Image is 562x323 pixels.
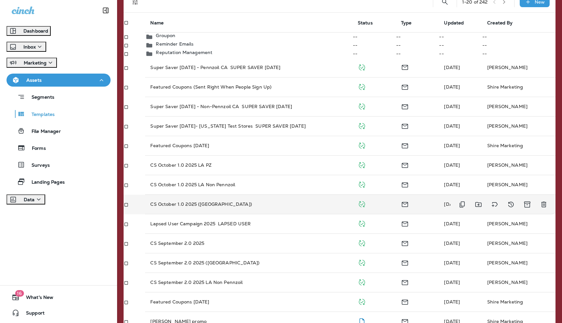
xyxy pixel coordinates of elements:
div: LAPSED USER [218,220,251,227]
td: [PERSON_NAME] [482,97,555,117]
span: Email [401,181,409,187]
td: [PERSON_NAME] [482,234,555,253]
span: Logan Chugg [444,279,460,285]
span: Published [358,260,366,265]
td: Shire Marketing [482,136,555,156]
span: Email [401,220,409,226]
span: Published [358,240,366,246]
p: Landing Pages [25,179,65,186]
span: Published [358,201,366,207]
span: Email [401,260,409,265]
span: LAPSED USER [218,221,251,227]
span: What's New [20,295,53,302]
span: Email [401,142,409,148]
span: SUPER SAVER [DATE] [230,64,281,70]
span: Published [358,181,366,187]
span: Email [401,84,409,90]
button: Marketing [7,58,57,68]
span: Email [401,279,409,285]
p: Super Saver [DATE] - Pennzoil CA [150,64,227,71]
span: Shire Marketing [444,64,460,70]
span: Published [358,162,366,168]
span: Logan Chugg [444,162,460,168]
span: Shire Marketing [444,104,460,109]
td: -- [439,41,482,49]
p: Forms [25,146,46,152]
span: Logan Chugg [444,143,460,148]
button: Inbox [7,42,46,52]
p: Marketing [24,60,47,65]
button: 16What's New [7,291,111,304]
span: Shire Marketing [444,123,460,129]
td: Shire Marketing [482,292,555,312]
span: Email [401,162,409,168]
p: Reminder Emails [156,41,194,47]
span: Logan Chugg [444,182,460,188]
button: Segments [7,90,111,104]
span: Published [358,64,366,70]
div: SUPER SAVER [DATE] [230,64,281,71]
button: Duplicate [456,198,469,211]
button: Dashboard [7,26,51,36]
td: [PERSON_NAME] [482,156,555,175]
span: Email [401,201,409,207]
td: -- [396,32,439,41]
p: CS October 1.0 2025 ([GEOGRAPHIC_DATA]) [150,201,252,207]
p: Super Saver [DATE]- [US_STATE] Test Stores [150,123,253,129]
span: Published [358,220,366,226]
td: [PERSON_NAME] [482,58,555,77]
span: Published [358,123,366,129]
p: Templates [25,112,55,118]
span: Shire Marketing [444,84,460,90]
span: Published [358,299,366,304]
span: Type [401,20,420,26]
span: Email [401,123,409,129]
span: Status [358,20,373,26]
span: Logan Chugg [444,260,460,266]
p: CS September 2.0 2025 ([GEOGRAPHIC_DATA]) [150,260,260,266]
button: Surveys [7,158,111,172]
div: SUPER SAVER [DATE] [255,123,306,129]
p: Assets [26,77,42,83]
span: Published [358,279,366,285]
button: Archive [521,198,534,211]
td: Shire Marketing [482,77,555,97]
button: Support [7,306,111,319]
span: Updated [444,20,464,26]
p: Featured Coupons [DATE] [150,299,209,305]
span: 16 [15,290,24,297]
span: Email [401,103,409,109]
span: Support [20,310,45,318]
p: File Manager [25,129,61,135]
span: Logan Chugg [444,201,460,207]
p: CS September 2.0 2025 [150,240,204,246]
td: [PERSON_NAME] [482,175,555,195]
span: Email [401,64,409,70]
td: [PERSON_NAME] [482,214,555,234]
span: Email [401,299,409,304]
span: Logan Chugg [444,221,460,227]
button: View Changelog [504,198,517,211]
span: Logan Chugg [444,240,460,246]
button: Landing Pages [7,175,111,189]
span: Published [358,142,366,148]
td: -- [396,49,439,58]
span: SUPER SAVER [DATE] [242,104,292,109]
p: CS October 1.0 2025 LA PZ [150,162,211,168]
td: -- [482,32,555,41]
button: Assets [7,74,111,87]
p: Groupon [156,33,175,38]
td: -- [482,49,555,58]
p: Inbox [23,44,36,49]
p: CS September 2.0 2025 LA Non Pennzoil [150,279,243,286]
p: CS October 1.0 2025 LA Non Pennzoil [150,181,235,188]
td: -- [482,41,555,49]
span: Status [358,20,381,26]
td: -- [353,41,396,49]
button: Delete [537,198,550,211]
button: Move to folder [472,198,485,211]
button: Templates [7,107,111,121]
span: Name [150,20,172,26]
p: Surveys [25,162,50,169]
button: File Manager [7,124,111,138]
